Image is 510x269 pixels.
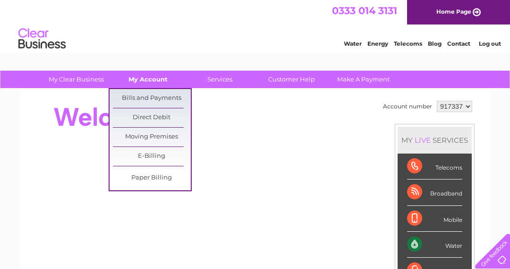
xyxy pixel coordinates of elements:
[407,154,462,179] div: Telecoms
[113,108,191,127] a: Direct Debit
[367,40,388,47] a: Energy
[181,71,259,88] a: Services
[324,71,402,88] a: Make A Payment
[37,71,115,88] a: My Clear Business
[113,147,191,166] a: E-Billing
[344,40,362,47] a: Water
[407,206,462,232] div: Mobile
[113,169,191,187] a: Paper Billing
[113,128,191,147] a: Moving Premises
[413,136,433,145] div: LIVE
[479,40,501,47] a: Log out
[381,98,434,114] td: Account number
[253,71,331,88] a: Customer Help
[394,40,422,47] a: Telecoms
[407,179,462,205] div: Broadband
[428,40,442,47] a: Blog
[447,40,470,47] a: Contact
[109,71,187,88] a: My Account
[398,127,472,154] div: MY SERVICES
[33,5,479,46] div: Clear Business is a trading name of Verastar Limited (registered in [GEOGRAPHIC_DATA] No. 3667643...
[18,24,66,53] img: logo.png
[113,89,191,108] a: Bills and Payments
[407,232,462,258] div: Water
[332,5,397,16] a: 0333 014 3131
